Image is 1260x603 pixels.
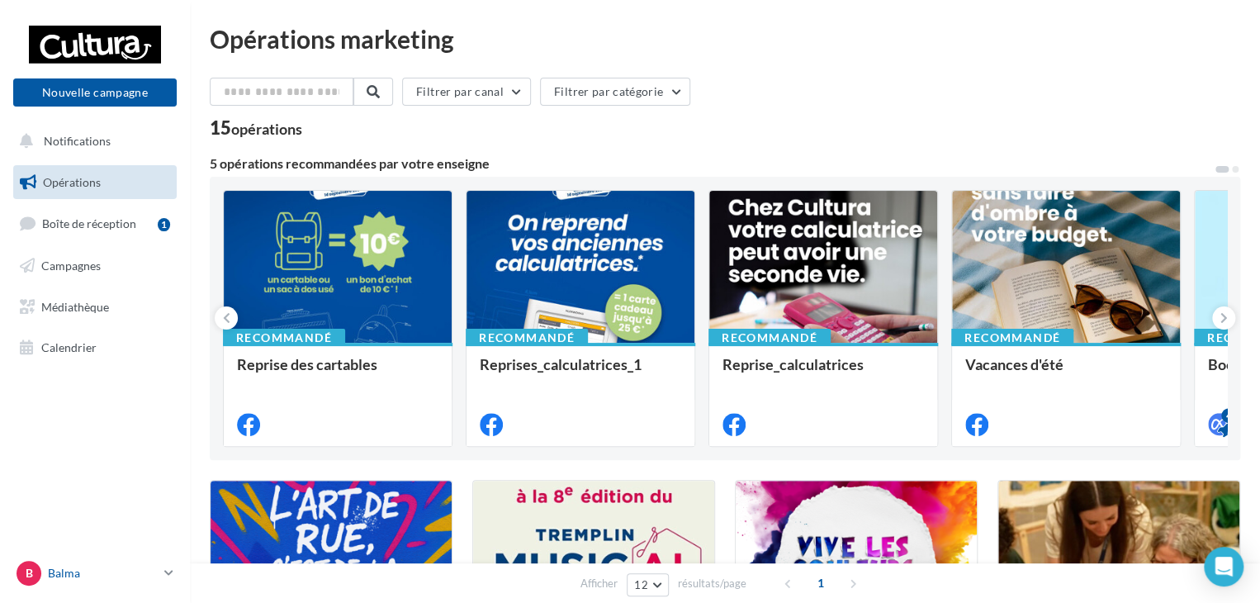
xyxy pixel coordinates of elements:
[627,573,669,596] button: 12
[1204,547,1243,586] div: Open Intercom Messenger
[10,206,180,241] a: Boîte de réception1
[237,356,438,389] div: Reprise des cartables
[10,124,173,159] button: Notifications
[951,329,1073,347] div: Recommandé
[48,565,158,582] p: Balma
[10,330,180,365] a: Calendrier
[678,576,746,591] span: résultats/page
[44,134,111,148] span: Notifications
[42,216,136,230] span: Boîte de réception
[808,570,834,596] span: 1
[13,558,177,589] a: B Balma
[223,329,345,347] div: Recommandé
[722,356,924,389] div: Reprise_calculatrices
[10,290,180,325] a: Médiathèque
[634,578,648,591] span: 12
[540,78,690,106] button: Filtrer par catégorie
[13,78,177,107] button: Nouvelle campagne
[41,299,109,313] span: Médiathèque
[210,157,1214,170] div: 5 opérations recommandées par votre enseigne
[708,329,831,347] div: Recommandé
[402,78,531,106] button: Filtrer par canal
[480,356,681,389] div: Reprises_calculatrices_1
[210,26,1240,51] div: Opérations marketing
[466,329,588,347] div: Recommandé
[41,259,101,273] span: Campagnes
[26,565,33,582] span: B
[10,165,180,200] a: Opérations
[43,175,101,189] span: Opérations
[231,121,302,136] div: opérations
[580,576,618,591] span: Afficher
[41,340,97,354] span: Calendrier
[158,218,170,231] div: 1
[210,119,302,137] div: 15
[10,249,180,283] a: Campagnes
[1221,408,1236,423] div: 4
[965,356,1167,389] div: Vacances d'été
